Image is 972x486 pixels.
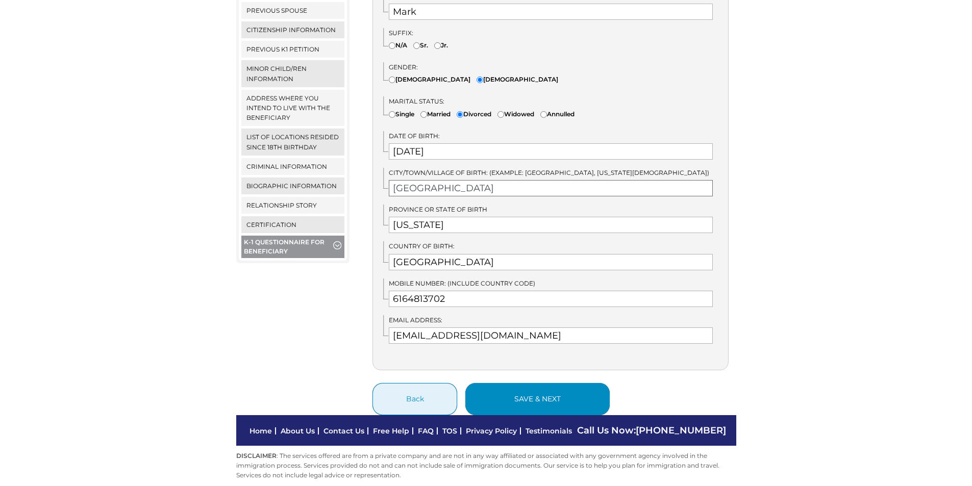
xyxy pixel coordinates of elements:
[241,216,345,233] a: Certification
[540,111,547,118] input: Annulled
[241,197,345,214] a: Relationship Story
[434,40,448,50] label: Jr.
[465,383,610,415] button: save & next
[389,109,414,119] label: Single
[442,426,457,436] a: TOS
[389,132,440,140] span: Date of Birth:
[389,111,395,118] input: Single
[497,109,534,119] label: Widowed
[540,109,575,119] label: Annulled
[577,425,726,436] span: Call Us Now:
[420,109,451,119] label: Married
[236,452,277,459] strong: DISCLAIMER
[389,169,709,176] span: City/Town/Village of Birth: (Example: [GEOGRAPHIC_DATA], [US_STATE][DEMOGRAPHIC_DATA])
[457,111,463,118] input: Divorced
[372,383,457,415] button: Back
[418,426,434,436] a: FAQ
[389,316,442,324] span: Email Address:
[241,129,345,155] a: List of locations resided since 18th birthday
[389,76,395,83] input: [DEMOGRAPHIC_DATA]
[236,451,736,480] p: : The services offered are from a private company and are not in any way affiliated or associated...
[420,111,427,118] input: Married
[373,426,409,436] a: Free Help
[389,242,455,250] span: Country of Birth:
[241,158,345,175] a: Criminal Information
[389,63,418,71] span: Gender:
[241,2,345,19] a: Previous Spouse
[323,426,364,436] a: Contact Us
[497,111,504,118] input: Widowed
[241,90,345,126] a: Address where you intend to live with the beneficiary
[250,426,272,436] a: Home
[413,42,420,49] input: Sr.
[389,206,487,213] span: Province or State of Birth
[457,109,491,119] label: Divorced
[434,42,441,49] input: Jr.
[477,76,483,83] input: [DEMOGRAPHIC_DATA]
[389,29,413,37] span: Suffix:
[389,42,395,49] input: N/A
[477,74,558,84] label: [DEMOGRAPHIC_DATA]
[241,236,345,261] button: K-1 Questionnaire for Beneficiary
[636,425,726,436] a: [PHONE_NUMBER]
[466,426,517,436] a: Privacy Policy
[241,60,345,87] a: Minor Child/ren Information
[389,40,407,50] label: N/A
[389,97,444,105] span: Marital Status:
[281,426,315,436] a: About Us
[389,279,535,287] span: Mobile Number: (Include country code)
[241,177,345,194] a: Biographic Information
[526,426,572,436] a: Testimonials
[241,41,345,58] a: Previous K1 Petition
[389,74,470,84] label: [DEMOGRAPHIC_DATA]
[413,40,428,50] label: Sr.
[241,21,345,38] a: Citizenship Information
